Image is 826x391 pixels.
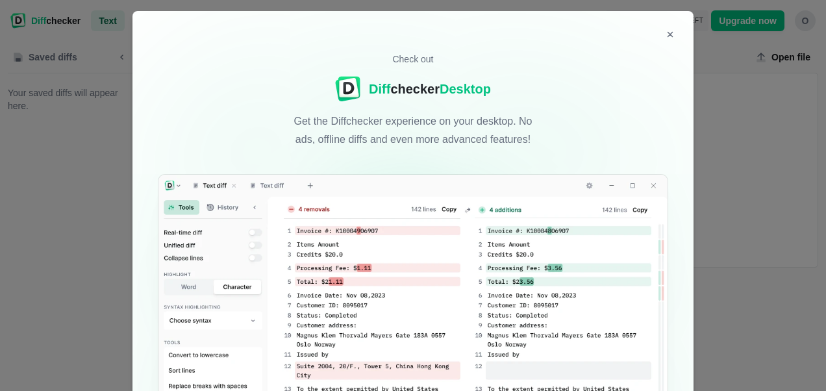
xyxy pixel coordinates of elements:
span: Desktop [440,82,491,96]
div: checker [369,80,491,98]
p: Get the Diffchecker experience on your desktop. No ads, offline diffs and even more advanced feat... [283,112,543,149]
button: Close modal [660,24,681,45]
span: Diff [369,82,390,96]
img: Diffchecker logo [335,76,361,102]
p: Check out [392,53,433,66]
